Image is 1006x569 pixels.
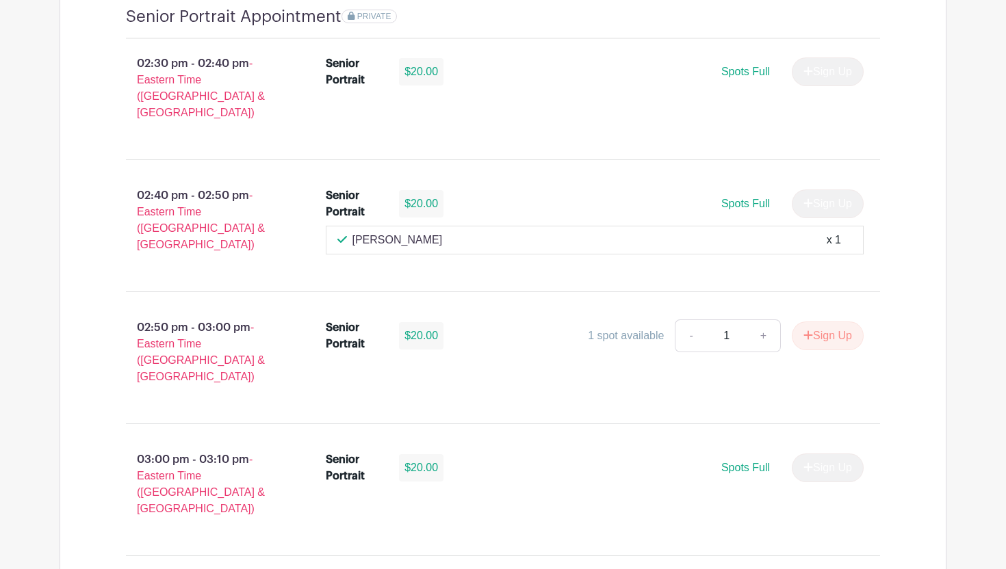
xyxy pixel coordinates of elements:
div: $20.00 [399,190,443,217]
p: [PERSON_NAME] [352,232,443,248]
span: - Eastern Time ([GEOGRAPHIC_DATA] & [GEOGRAPHIC_DATA]) [137,453,265,514]
div: Senior Portrait [326,55,383,88]
h4: Senior Portrait Appointment [126,7,341,27]
span: - Eastern Time ([GEOGRAPHIC_DATA] & [GEOGRAPHIC_DATA]) [137,189,265,250]
span: Spots Full [721,198,770,209]
span: - Eastern Time ([GEOGRAPHIC_DATA] & [GEOGRAPHIC_DATA]) [137,321,265,382]
p: 02:40 pm - 02:50 pm [104,182,304,259]
span: - Eastern Time ([GEOGRAPHIC_DATA] & [GEOGRAPHIC_DATA]) [137,57,265,118]
div: $20.00 [399,322,443,349]
p: 03:00 pm - 03:10 pm [104,446,304,522]
div: Senior Portrait [326,451,383,484]
span: Spots Full [721,66,770,77]
div: 1 spot available [588,328,664,344]
div: x 1 [827,232,841,248]
button: Sign Up [792,321,864,350]
div: $20.00 [399,58,443,85]
p: 02:50 pm - 03:00 pm [104,314,304,391]
a: + [747,319,781,352]
a: - [675,319,706,352]
p: 02:30 pm - 02:40 pm [104,50,304,127]
span: PRIVATE [357,12,391,21]
div: Senior Portrait [326,319,383,352]
div: Senior Portrait [326,187,383,220]
span: Spots Full [721,462,770,473]
div: $20.00 [399,454,443,481]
